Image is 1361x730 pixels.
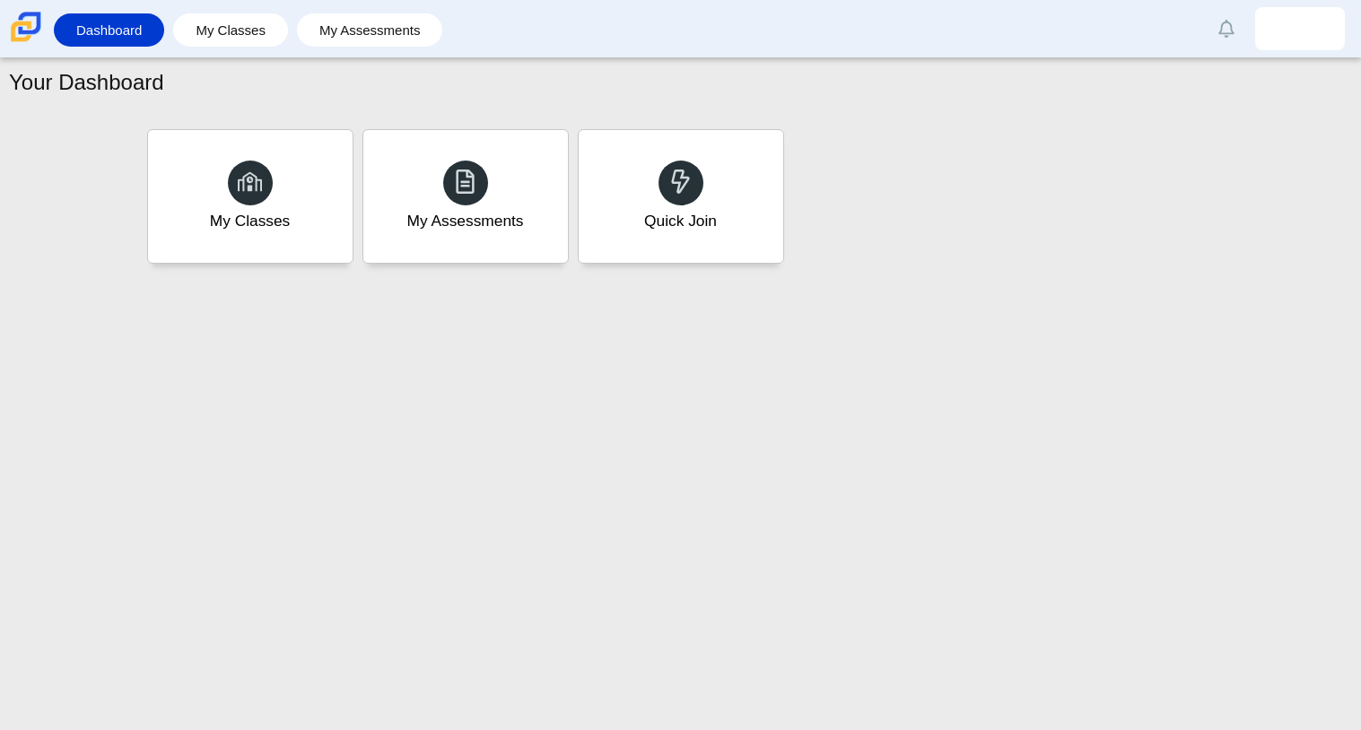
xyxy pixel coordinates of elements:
[7,8,45,46] img: Carmen School of Science & Technology
[306,13,434,47] a: My Assessments
[578,129,784,264] a: Quick Join
[210,210,291,232] div: My Classes
[362,129,569,264] a: My Assessments
[1255,7,1345,50] a: paul.baldassi.XRYnwX
[9,67,164,98] h1: Your Dashboard
[644,210,717,232] div: Quick Join
[407,210,524,232] div: My Assessments
[182,13,279,47] a: My Classes
[1286,14,1314,43] img: paul.baldassi.XRYnwX
[7,33,45,48] a: Carmen School of Science & Technology
[147,129,353,264] a: My Classes
[63,13,155,47] a: Dashboard
[1207,9,1246,48] a: Alerts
